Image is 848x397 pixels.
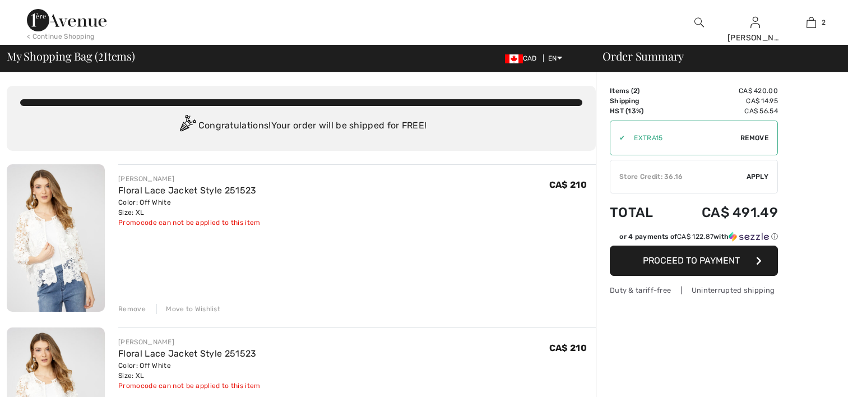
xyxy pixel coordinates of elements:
[671,96,778,106] td: CA$ 14.95
[677,233,713,241] span: CA$ 122.87
[505,54,523,63] img: Canadian Dollar
[548,54,562,62] span: EN
[610,172,747,182] div: Store Credit: 36.16
[750,16,760,29] img: My Info
[505,54,541,62] span: CAD
[747,172,769,182] span: Apply
[156,304,220,314] div: Move to Wishlist
[610,246,778,276] button: Proceed to Payment
[740,133,768,143] span: Remove
[589,50,841,62] div: Order Summary
[7,50,135,62] span: My Shopping Bag ( Items)
[671,106,778,116] td: CA$ 56.54
[610,133,625,143] div: ✔
[98,48,104,62] span: 2
[671,86,778,96] td: CA$ 420.00
[610,86,671,96] td: Items ( )
[610,285,778,296] div: Duty & tariff-free | Uninterrupted shipping
[118,361,260,381] div: Color: Off White Size: XL
[694,16,704,29] img: search the website
[27,9,106,31] img: 1ère Avenue
[549,179,587,190] span: CA$ 210
[643,255,740,266] span: Proceed to Payment
[118,174,260,184] div: [PERSON_NAME]
[118,348,256,359] a: Floral Lace Jacket Style 251523
[118,381,260,391] div: Promocode can not be applied to this item
[118,304,146,314] div: Remove
[625,121,740,155] input: Promo code
[729,232,769,242] img: Sezzle
[750,17,760,27] a: Sign In
[822,17,826,27] span: 2
[633,87,637,95] span: 2
[176,115,198,137] img: Congratulation2.svg
[20,115,582,137] div: Congratulations! Your order will be shipped for FREE!
[118,197,260,218] div: Color: Off White Size: XL
[610,232,778,246] div: or 4 payments ofCA$ 122.87withSezzle Click to learn more about Sezzle
[671,193,778,232] td: CA$ 491.49
[727,32,782,44] div: [PERSON_NAME]
[807,16,816,29] img: My Bag
[610,96,671,106] td: Shipping
[549,343,587,353] span: CA$ 210
[118,218,260,228] div: Promocode can not be applied to this item
[7,164,105,312] img: Floral Lace Jacket Style 251523
[610,193,671,232] td: Total
[610,106,671,116] td: HST (13%)
[784,16,838,29] a: 2
[27,31,95,41] div: < Continue Shopping
[619,232,778,242] div: or 4 payments of with
[118,185,256,196] a: Floral Lace Jacket Style 251523
[118,337,260,347] div: [PERSON_NAME]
